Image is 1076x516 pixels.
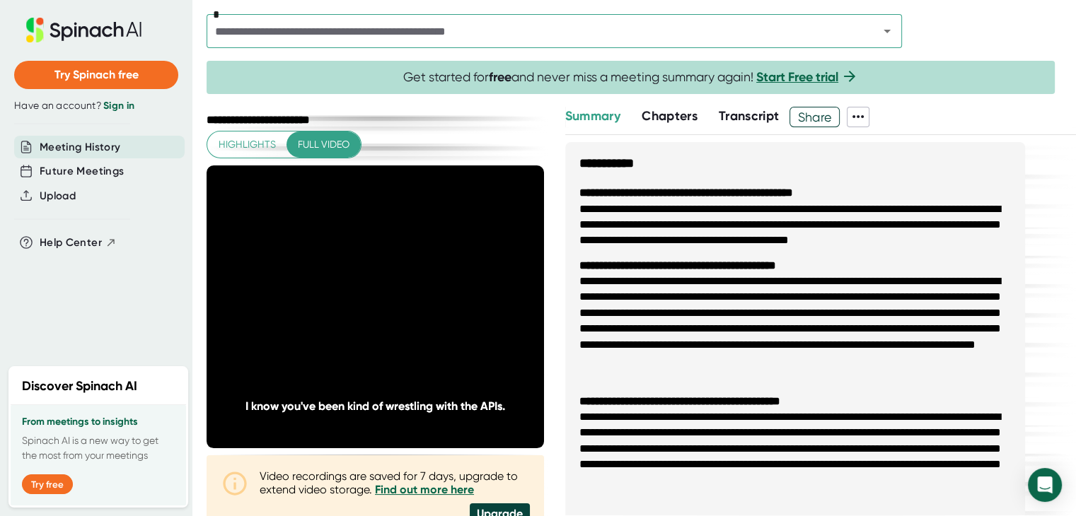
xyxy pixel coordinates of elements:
div: Video recordings are saved for 7 days, upgrade to extend video storage. [260,469,530,496]
button: Upload [40,188,76,204]
button: Transcript [719,107,780,126]
button: Full video [287,131,361,158]
a: Sign in [103,100,134,112]
button: Meeting History [40,139,120,156]
button: Future Meetings [40,163,124,180]
span: Highlights [219,136,276,153]
button: Try Spinach free [14,61,178,89]
b: free [489,69,511,85]
div: I know you've been kind of wrestling with the APIs. [241,399,510,413]
button: Summary [565,107,620,126]
button: Highlights [207,131,287,158]
span: Share [790,105,839,129]
div: Have an account? [14,100,178,112]
a: Find out more here [375,483,474,496]
button: Open [877,21,897,41]
h3: From meetings to insights [22,416,175,428]
span: Summary [565,108,620,124]
h2: Discover Spinach AI [22,377,137,396]
span: Try Spinach free [54,68,139,81]
p: Spinach AI is a new way to get the most from your meetings [22,433,175,463]
span: Transcript [719,108,780,124]
button: Chapters [642,107,698,126]
div: Open Intercom Messenger [1028,468,1062,502]
span: Help Center [40,235,102,251]
span: Full video [298,136,349,153]
a: Start Free trial [756,69,838,85]
button: Try free [22,474,73,494]
button: Share [789,107,840,127]
button: Help Center [40,235,117,251]
span: Get started for and never miss a meeting summary again! [403,69,858,86]
span: Chapters [642,108,698,124]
